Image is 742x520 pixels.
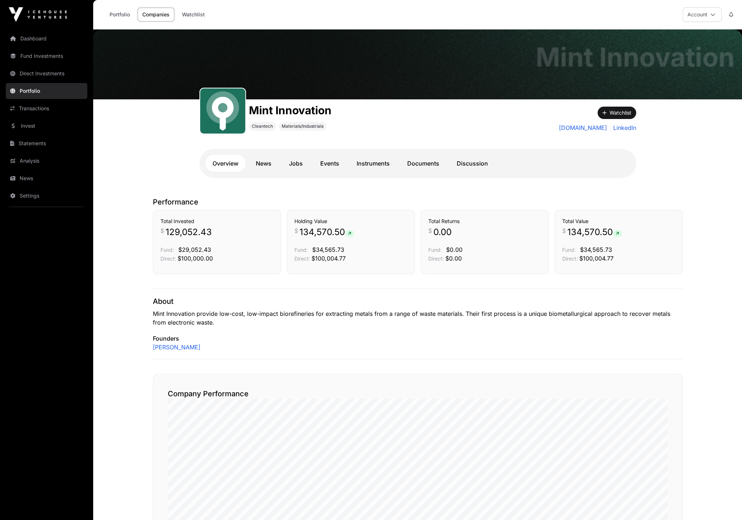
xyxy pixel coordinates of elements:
a: Events [313,155,346,172]
span: $0.00 [446,246,463,253]
p: Founders [153,334,683,343]
a: Statements [6,135,87,151]
a: News [6,170,87,186]
span: $100,004.77 [579,255,614,262]
span: Direct: [428,255,444,262]
img: Mint Innovation [93,29,742,99]
button: Watchlist [598,107,636,119]
a: Portfolio [105,8,135,21]
span: 134,570.50 [567,226,622,238]
nav: Tabs [205,155,630,172]
span: Materials/Industrials [282,123,324,129]
span: Fund: [562,247,576,253]
span: $29,052.43 [178,246,211,253]
p: Performance [153,197,683,207]
img: Icehouse Ventures Logo [9,7,67,22]
h3: Total Invested [160,218,273,225]
span: Fund: [428,247,442,253]
a: [DOMAIN_NAME] [559,123,607,132]
a: [PERSON_NAME] [153,343,201,352]
span: Direct: [562,255,578,262]
h3: Total Returns [428,218,541,225]
a: LinkedIn [610,123,636,132]
span: Direct: [294,255,310,262]
span: $34,565.73 [580,246,612,253]
a: Instruments [349,155,397,172]
h2: Company Performance [168,389,668,399]
span: $100,004.77 [312,255,346,262]
a: Analysis [6,153,87,169]
span: $ [160,226,164,235]
span: 0.00 [433,226,452,238]
a: Portfolio [6,83,87,99]
a: Invest [6,118,87,134]
p: Mint Innovation provide low-cost, low-impact biorefineries for extracting metals from a range of ... [153,309,683,327]
a: Companies [138,8,174,21]
span: 134,570.50 [299,226,354,238]
a: Jobs [282,155,310,172]
span: Direct: [160,255,176,262]
h3: Holding Value [294,218,407,225]
span: Fund: [160,247,174,253]
h3: Total Value [562,218,675,225]
span: $ [428,226,432,235]
a: Watchlist [177,8,210,21]
h1: Mint Innovation [249,104,332,117]
span: Cleantech [252,123,273,129]
a: Fund Investments [6,48,87,64]
a: Documents [400,155,447,172]
a: News [249,155,279,172]
img: Mint.svg [203,91,242,131]
button: Account [683,7,722,22]
h1: Mint Innovation [536,44,735,70]
a: Transactions [6,100,87,116]
a: Direct Investments [6,66,87,82]
span: $ [294,226,298,235]
span: 129,052.43 [166,226,212,238]
span: $34,565.73 [312,246,344,253]
a: Discussion [449,155,495,172]
span: $100,000.00 [178,255,213,262]
span: $0.00 [445,255,462,262]
span: $ [562,226,566,235]
p: About [153,296,683,306]
span: Fund: [294,247,308,253]
iframe: Chat Widget [706,485,742,520]
a: Overview [205,155,246,172]
a: Dashboard [6,31,87,47]
a: Settings [6,188,87,204]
